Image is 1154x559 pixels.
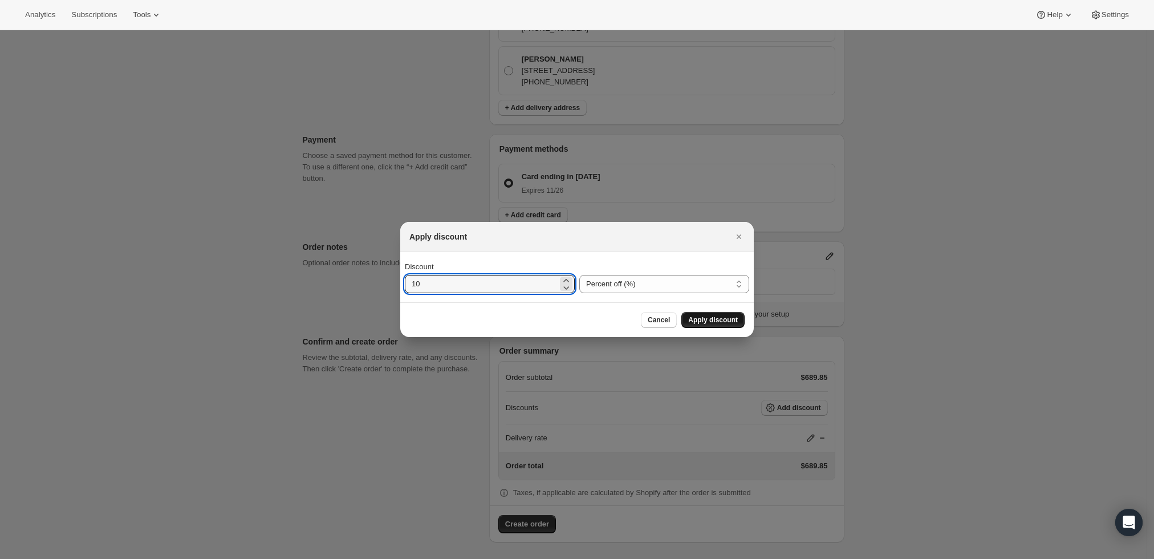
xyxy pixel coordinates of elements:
div: Open Intercom Messenger [1115,509,1143,536]
button: Tools [126,7,169,23]
button: Help [1029,7,1080,23]
span: Tools [133,10,151,19]
button: Analytics [18,7,62,23]
span: Apply discount [688,315,738,325]
span: Cancel [648,315,670,325]
button: Apply discount [681,312,745,328]
button: Subscriptions [64,7,124,23]
span: Help [1047,10,1062,19]
span: Discount [405,262,434,271]
button: Cancel [641,312,677,328]
span: Settings [1102,10,1129,19]
span: Subscriptions [71,10,117,19]
button: Settings [1083,7,1136,23]
span: Analytics [25,10,55,19]
h2: Apply discount [409,231,467,242]
button: Close [731,229,747,245]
